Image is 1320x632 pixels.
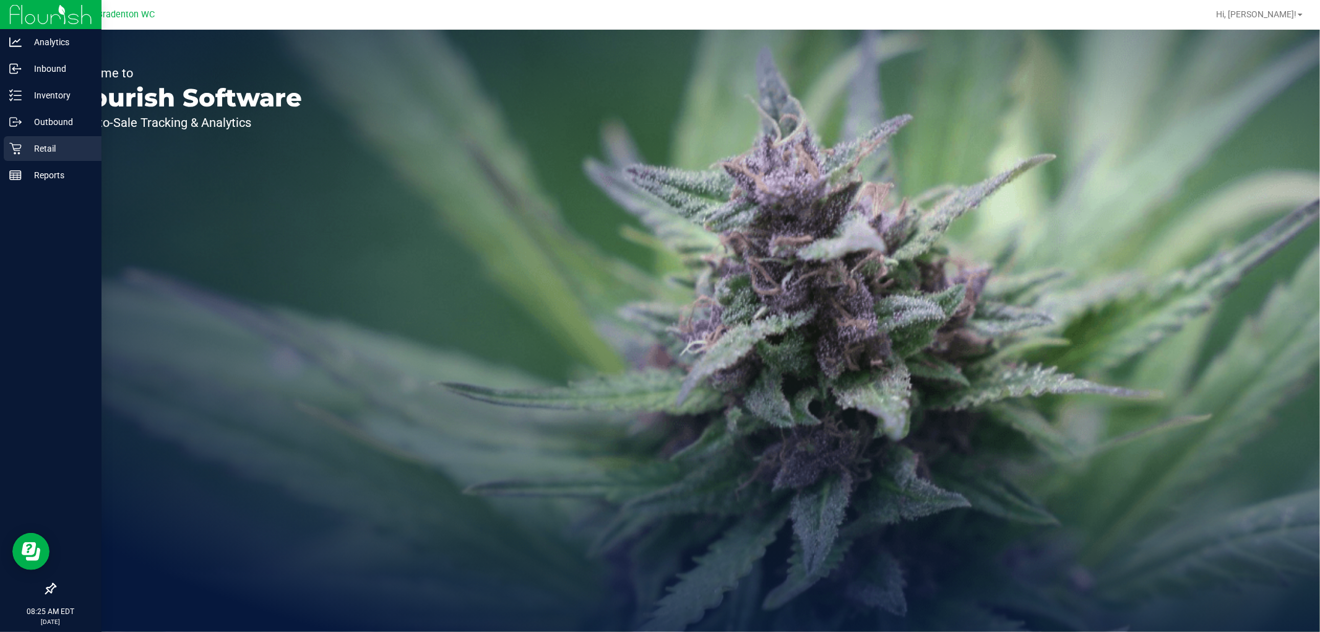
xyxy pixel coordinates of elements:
[9,142,22,155] inline-svg: Retail
[67,116,302,129] p: Seed-to-Sale Tracking & Analytics
[6,617,96,626] p: [DATE]
[22,61,96,76] p: Inbound
[67,67,302,79] p: Welcome to
[9,63,22,75] inline-svg: Inbound
[9,116,22,128] inline-svg: Outbound
[22,88,96,103] p: Inventory
[1216,9,1296,19] span: Hi, [PERSON_NAME]!
[22,168,96,183] p: Reports
[22,115,96,129] p: Outbound
[9,89,22,102] inline-svg: Inventory
[98,9,155,20] span: Bradenton WC
[9,36,22,48] inline-svg: Analytics
[12,533,50,570] iframe: Resource center
[67,85,302,110] p: Flourish Software
[22,35,96,50] p: Analytics
[6,606,96,617] p: 08:25 AM EDT
[22,141,96,156] p: Retail
[9,169,22,181] inline-svg: Reports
